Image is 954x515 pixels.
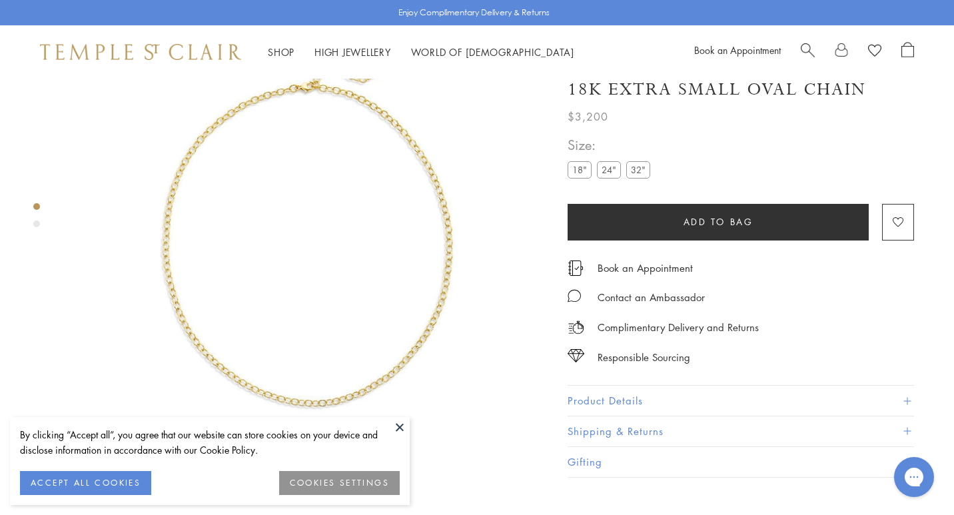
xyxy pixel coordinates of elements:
[568,162,592,179] label: 18"
[598,289,705,306] div: Contact an Ambassador
[20,471,151,495] button: ACCEPT ALL COOKIES
[568,108,608,125] span: $3,200
[868,42,881,62] a: View Wishlist
[268,44,574,61] nav: Main navigation
[398,6,550,19] p: Enjoy Complimentary Delivery & Returns
[598,260,693,275] a: Book an Appointment
[597,162,621,179] label: 24"
[801,42,815,62] a: Search
[568,349,584,362] img: icon_sourcing.svg
[568,289,581,302] img: MessageIcon-01_2.svg
[279,471,400,495] button: COOKIES SETTINGS
[887,452,941,502] iframe: Gorgias live chat messenger
[901,42,914,62] a: Open Shopping Bag
[33,200,40,238] div: Product gallery navigation
[568,78,866,101] h1: 18K Extra Small Oval Chain
[568,416,914,446] button: Shipping & Returns
[268,45,294,59] a: ShopShop
[568,135,656,157] span: Size:
[568,447,914,477] button: Gifting
[40,44,241,60] img: Temple St. Clair
[598,319,759,336] p: Complimentary Delivery and Returns
[568,319,584,336] img: icon_delivery.svg
[684,215,753,229] span: Add to bag
[568,386,914,416] button: Product Details
[598,349,690,366] div: Responsible Sourcing
[626,162,650,179] label: 32"
[694,43,781,57] a: Book an Appointment
[568,260,584,276] img: icon_appointment.svg
[568,204,869,241] button: Add to bag
[20,427,400,458] div: By clicking “Accept all”, you agree that our website can store cookies on your device and disclos...
[314,45,391,59] a: High JewelleryHigh Jewellery
[411,45,574,59] a: World of [DEMOGRAPHIC_DATA]World of [DEMOGRAPHIC_DATA]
